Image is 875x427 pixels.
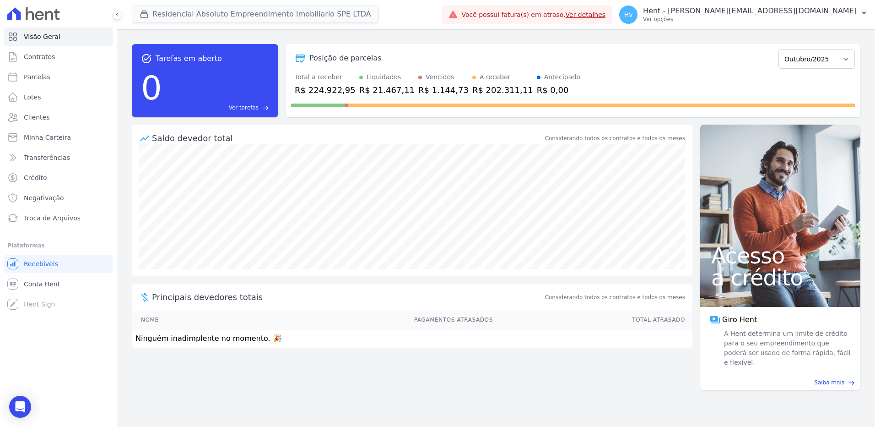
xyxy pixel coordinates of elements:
[722,329,851,367] span: A Hent determina um limite de crédito para o seu empreendimento que poderá ser usado de forma ráp...
[232,311,493,329] th: Pagamentos Atrasados
[24,213,81,223] span: Troca de Arquivos
[461,10,605,20] span: Você possui fatura(s) em atraso.
[24,93,41,102] span: Lotes
[643,16,857,23] p: Ver opções
[4,189,113,207] a: Negativação
[24,72,50,82] span: Parcelas
[643,6,857,16] p: Hent - [PERSON_NAME][EMAIL_ADDRESS][DOMAIN_NAME]
[24,32,60,41] span: Visão Geral
[229,104,259,112] span: Ver tarefas
[24,279,60,289] span: Conta Hent
[544,72,580,82] div: Antecipado
[480,72,511,82] div: A receber
[4,275,113,293] a: Conta Hent
[156,53,222,64] span: Tarefas em aberto
[612,2,875,27] button: Hv Hent - [PERSON_NAME][EMAIL_ADDRESS][DOMAIN_NAME] Ver opções
[7,240,109,251] div: Plataformas
[9,396,31,418] div: Open Intercom Messenger
[309,53,382,64] div: Posição de parcelas
[537,84,580,96] div: R$ 0,00
[4,169,113,187] a: Crédito
[545,293,685,301] span: Considerando todos os contratos e todos os meses
[132,329,692,348] td: Ninguém inadimplente no momento. 🎉
[711,245,849,267] span: Acesso
[711,267,849,289] span: a crédito
[848,379,855,386] span: east
[24,259,58,268] span: Recebíveis
[166,104,269,112] a: Ver tarefas east
[566,11,606,18] a: Ver detalhes
[152,291,543,303] span: Principais devedores totais
[367,72,401,82] div: Liquidados
[4,255,113,273] a: Recebíveis
[132,5,379,23] button: Residencial Absoluto Empreendimento Imobiliario SPE LTDA
[359,84,415,96] div: R$ 21.467,11
[295,72,356,82] div: Total a receber
[706,378,855,387] a: Saiba mais east
[141,64,162,112] div: 0
[624,11,633,18] span: Hv
[545,134,685,142] div: Considerando todos os contratos e todos os meses
[295,84,356,96] div: R$ 224.922,95
[24,153,70,162] span: Transferências
[4,128,113,147] a: Minha Carteira
[24,173,47,182] span: Crédito
[722,314,757,325] span: Giro Hent
[24,193,64,203] span: Negativação
[4,108,113,126] a: Clientes
[152,132,543,144] div: Saldo devedor total
[4,68,113,86] a: Parcelas
[24,113,49,122] span: Clientes
[4,148,113,167] a: Transferências
[4,88,113,106] a: Lotes
[418,84,469,96] div: R$ 1.144,73
[4,27,113,46] a: Visão Geral
[426,72,454,82] div: Vencidos
[141,53,152,64] span: task_alt
[4,48,113,66] a: Contratos
[472,84,533,96] div: R$ 202.311,11
[262,104,269,111] span: east
[24,133,71,142] span: Minha Carteira
[493,311,692,329] th: Total Atrasado
[4,209,113,227] a: Troca de Arquivos
[132,311,232,329] th: Nome
[24,52,55,61] span: Contratos
[814,378,844,387] span: Saiba mais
